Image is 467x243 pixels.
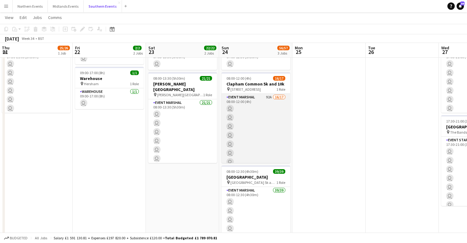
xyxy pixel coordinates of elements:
[48,0,84,12] button: Midlands Events
[230,87,261,92] span: [STREET_ADDRESS]
[273,76,285,81] span: 16/17
[222,49,290,70] app-card-role: Kit Marshal1/107:00-12:30 (5h30m)
[13,0,48,12] button: Northern Events
[222,72,290,163] app-job-card: 08:00-12:00 (4h)16/17Clapham Common 5k and 10k [STREET_ADDRESS]1 RoleEvent Marshal92A16/1708:00-1...
[80,70,105,75] span: 09:00-17:00 (8h)
[276,87,285,92] span: 1 Role
[46,13,64,21] a: Comms
[84,0,122,12] button: Southern Events
[204,46,216,50] span: 22/22
[3,235,28,241] button: Budgeted
[75,88,144,109] app-card-role: Warehouse1/109:00-17:00 (8h)
[2,13,16,21] a: View
[74,48,80,55] span: 22
[58,46,70,50] span: 25/26
[20,36,36,41] span: Week 34
[153,76,185,81] span: 08:00-13:30 (5h30m)
[157,93,203,97] span: [PERSON_NAME][GEOGRAPHIC_DATA]
[1,48,9,55] span: 21
[460,2,465,6] span: 84
[204,51,216,55] div: 2 Jobs
[75,45,80,51] span: Fri
[200,76,212,81] span: 21/21
[457,2,464,10] a: 84
[226,169,258,174] span: 08:00-12:30 (4h30m)
[54,236,217,240] div: Salary £1 591 130.81 + Expenses £197 820.00 + Subsistence £120.00 =
[33,15,42,20] span: Jobs
[17,13,29,21] a: Edit
[30,13,44,21] a: Jobs
[278,51,289,55] div: 3 Jobs
[130,82,139,86] span: 1 Role
[148,49,217,70] app-card-role: Kit Marshal1/107:00-13:30 (6h30m)
[222,81,290,87] h3: Clapham Common 5k and 10k
[133,51,143,55] div: 2 Jobs
[20,15,27,20] span: Edit
[5,15,13,20] span: View
[58,51,70,55] div: 1 Job
[148,72,217,163] app-job-card: 08:00-13:30 (5h30m)21/21[PERSON_NAME][GEOGRAPHIC_DATA] [PERSON_NAME][GEOGRAPHIC_DATA]1 RoleEvent ...
[130,70,139,75] span: 1/1
[148,45,155,51] span: Sat
[221,48,229,55] span: 24
[226,76,251,81] span: 08:00-12:00 (4h)
[295,45,303,51] span: Mon
[148,81,217,92] h3: [PERSON_NAME][GEOGRAPHIC_DATA]
[368,45,375,51] span: Tue
[367,48,375,55] span: 26
[75,76,144,81] h3: Warehouse
[5,36,19,42] div: [DATE]
[38,36,44,41] div: BST
[276,180,285,185] span: 1 Role
[294,48,303,55] span: 25
[10,236,28,240] span: Budgeted
[2,22,70,113] app-job-card: 17:30-21:00 (3h30m)25/26Women's Run Series Olympic Park 5k and 10k [PERSON_NAME][GEOGRAPHIC_DATA]...
[222,174,290,180] h3: [GEOGRAPHIC_DATA]
[34,236,48,240] span: All jobs
[277,46,290,50] span: 56/57
[48,15,62,20] span: Comms
[133,46,142,50] span: 2/2
[2,45,9,51] span: Thu
[222,45,229,51] span: Sun
[203,93,212,97] span: 1 Role
[75,67,144,109] app-job-card: 09:00-17:00 (8h)1/1Warehouse Hersham1 RoleWarehouse1/109:00-17:00 (8h)
[441,45,449,51] span: Wed
[147,48,155,55] span: 23
[273,169,285,174] span: 39/39
[165,236,217,240] span: Total Budgeted £1 789 070.81
[440,48,449,55] span: 27
[84,82,99,86] span: Hersham
[230,180,276,185] span: [GEOGRAPHIC_DATA] 5k and 10k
